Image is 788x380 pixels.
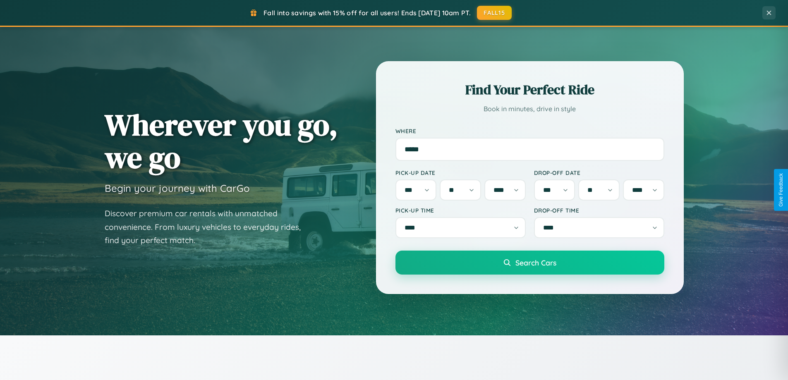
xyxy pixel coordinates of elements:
div: Give Feedback [778,173,784,207]
button: FALL15 [477,6,512,20]
h3: Begin your journey with CarGo [105,182,250,194]
label: Drop-off Time [534,207,664,214]
label: Pick-up Date [395,169,526,176]
h2: Find Your Perfect Ride [395,81,664,99]
p: Discover premium car rentals with unmatched convenience. From luxury vehicles to everyday rides, ... [105,207,311,247]
button: Search Cars [395,251,664,275]
label: Pick-up Time [395,207,526,214]
h1: Wherever you go, we go [105,108,338,174]
span: Search Cars [515,258,556,267]
label: Drop-off Date [534,169,664,176]
p: Book in minutes, drive in style [395,103,664,115]
span: Fall into savings with 15% off for all users! Ends [DATE] 10am PT. [263,9,471,17]
label: Where [395,127,664,134]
